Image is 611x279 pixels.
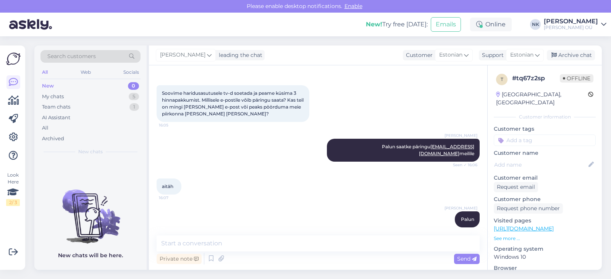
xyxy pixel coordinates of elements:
[479,51,504,59] div: Support
[496,91,588,107] div: [GEOGRAPHIC_DATA], [GEOGRAPHIC_DATA]
[501,76,503,82] span: t
[42,124,48,132] div: All
[58,251,123,260] p: New chats will be here.
[366,21,382,28] b: New!
[512,74,560,83] div: # tq67z2sp
[42,135,64,143] div: Archived
[510,51,533,59] span: Estonian
[42,82,54,90] div: New
[403,51,433,59] div: Customer
[366,20,428,29] div: Try free [DATE]:
[79,67,92,77] div: Web
[494,161,587,169] input: Add name
[530,19,541,30] div: NK
[162,90,305,117] span: Soovime haridusasutusele tv-d soetada ja peame küsima 3 hinnapakkumist. Millisele e-postile võib ...
[449,162,477,168] span: Seen ✓ 16:06
[494,235,596,242] p: See more ...
[159,122,188,128] span: 16:05
[560,74,593,83] span: Offline
[162,183,173,189] span: aitäh
[544,24,598,31] div: [PERSON_NAME] OÜ
[547,50,595,60] div: Archive chat
[494,195,596,203] p: Customer phone
[494,217,596,225] p: Visited pages
[457,255,477,262] span: Send
[159,195,188,201] span: 16:07
[494,182,538,192] div: Request email
[129,103,139,111] div: 1
[6,199,20,206] div: 2 / 3
[494,125,596,133] p: Customer tags
[494,225,554,232] a: [URL][DOMAIN_NAME]
[494,253,596,261] p: Windows 10
[494,174,596,182] p: Customer email
[6,172,20,206] div: Look Here
[47,52,96,60] span: Search customers
[342,3,365,10] span: Enable
[157,254,202,264] div: Private note
[122,67,141,77] div: Socials
[78,148,103,155] span: New chats
[439,51,462,59] span: Estonian
[40,67,49,77] div: All
[544,18,606,31] a: [PERSON_NAME][PERSON_NAME] OÜ
[494,149,596,157] p: Customer name
[449,228,477,234] span: 16:07
[431,17,461,32] button: Emails
[445,133,477,138] span: [PERSON_NAME]
[445,205,477,211] span: [PERSON_NAME]
[461,216,474,222] span: Palun
[129,93,139,101] div: 5
[216,51,262,59] div: leading the chat
[494,264,596,272] p: Browser
[42,93,64,101] div: My chats
[494,203,563,214] div: Request phone number
[494,135,596,146] input: Add a tag
[160,51,205,59] span: [PERSON_NAME]
[494,245,596,253] p: Operating system
[128,82,139,90] div: 0
[470,18,512,31] div: Online
[34,176,147,245] img: No chats
[42,103,70,111] div: Team chats
[419,144,474,156] a: [EMAIL_ADDRESS][DOMAIN_NAME]
[42,114,70,122] div: AI Assistant
[382,144,474,156] span: Palun saatke päringu meilile
[544,18,598,24] div: [PERSON_NAME]
[6,52,21,66] img: Askly Logo
[494,114,596,120] div: Customer information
